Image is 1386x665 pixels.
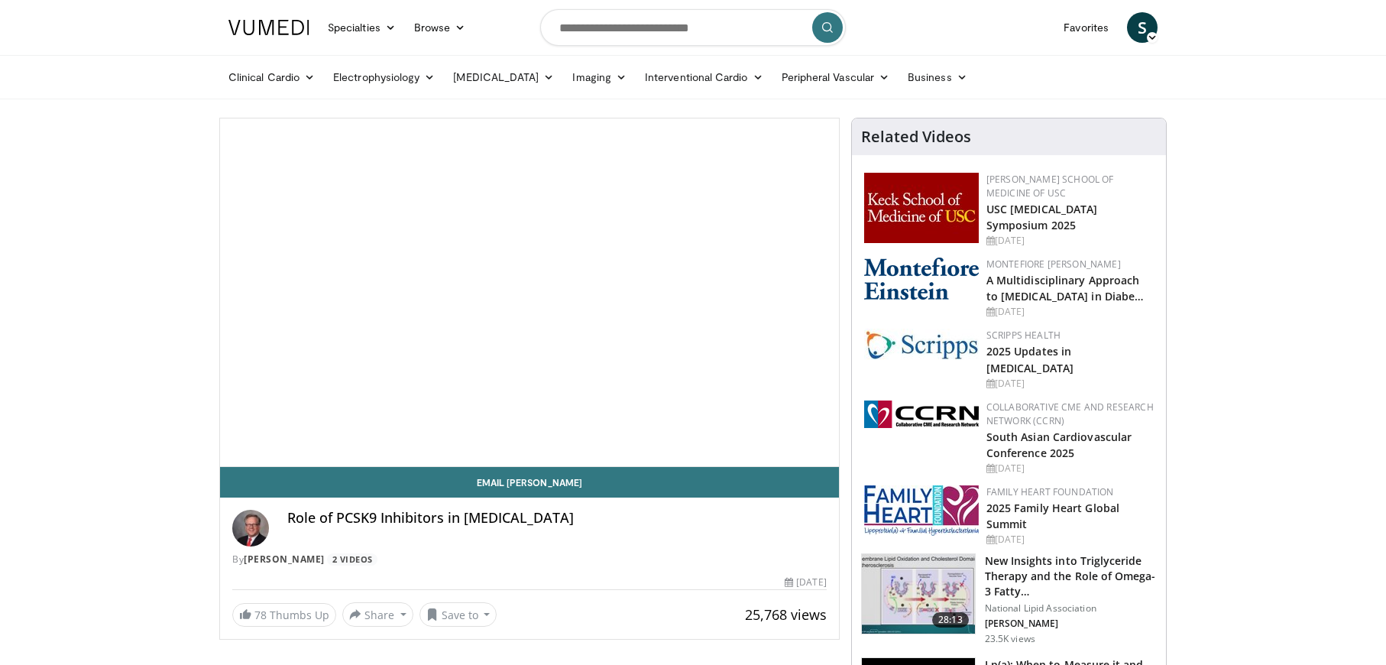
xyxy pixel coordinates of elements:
[232,510,269,547] img: Avatar
[864,258,979,300] img: b0142b4c-93a1-4b58-8f91-5265c282693c.png.150x105_q85_autocrop_double_scale_upscale_version-0.2.png
[986,329,1061,342] a: Scripps Health
[228,20,309,35] img: VuMedi Logo
[986,501,1119,531] a: 2025 Family Heart Global Summit
[563,62,636,92] a: Imaging
[244,553,325,566] a: [PERSON_NAME]
[444,62,563,92] a: [MEDICAL_DATA]
[864,401,979,428] img: a04ee3ba-8487-4636-b0fb-5e8d268f3737.png.150x105_q85_autocrop_double_scale_upscale_version-0.2.png
[985,602,1157,615] p: National Lipid Association
[1127,12,1158,43] a: S
[985,633,1035,645] p: 23.5K views
[636,62,772,92] a: Interventional Cardio
[899,62,976,92] a: Business
[862,554,975,634] img: 45ea033d-f728-4586-a1ce-38957b05c09e.150x105_q85_crop-smart_upscale.jpg
[324,62,444,92] a: Electrophysiology
[254,608,267,622] span: 78
[986,173,1114,199] a: [PERSON_NAME] School of Medicine of USC
[864,329,979,360] img: c9f2b0b7-b02a-4276-a72a-b0cbb4230bc1.jpg.150x105_q85_autocrop_double_scale_upscale_version-0.2.jpg
[986,344,1074,375] a: 2025 Updates in [MEDICAL_DATA]
[986,234,1154,248] div: [DATE]
[932,612,969,628] span: 28:13
[745,605,827,624] span: 25,768 views
[405,12,475,43] a: Browse
[986,377,1154,391] div: [DATE]
[861,128,971,146] h4: Related Videos
[985,618,1157,630] p: [PERSON_NAME]
[220,118,839,467] video-js: Video Player
[232,603,336,627] a: 78 Thumbs Up
[986,485,1114,498] a: Family Heart Foundation
[327,553,377,566] a: 2 Videos
[419,602,497,627] button: Save to
[986,533,1154,547] div: [DATE]
[861,553,1157,645] a: 28:13 New Insights into Triglyceride Therapy and the Role of Omega-3 Fatty… National Lipid Associ...
[864,173,979,243] img: 7b941f1f-d101-407a-8bfa-07bd47db01ba.png.150x105_q85_autocrop_double_scale_upscale_version-0.2.jpg
[287,510,827,527] h4: Role of PCSK9 Inhibitors in [MEDICAL_DATA]
[540,9,846,46] input: Search topics, interventions
[986,401,1154,427] a: Collaborative CME and Research Network (CCRN)
[986,202,1098,232] a: USC [MEDICAL_DATA] Symposium 2025
[986,462,1154,475] div: [DATE]
[342,602,413,627] button: Share
[772,62,899,92] a: Peripheral Vascular
[785,576,826,589] div: [DATE]
[1054,12,1118,43] a: Favorites
[986,305,1154,319] div: [DATE]
[986,430,1132,460] a: South Asian Cardiovascular Conference 2025
[319,12,405,43] a: Specialties
[232,553,827,566] div: By
[219,62,324,92] a: Clinical Cardio
[864,485,979,536] img: 96363db5-6b1b-407f-974b-715268b29f70.jpeg.150x105_q85_autocrop_double_scale_upscale_version-0.2.jpg
[986,258,1121,271] a: Montefiore [PERSON_NAME]
[986,273,1145,303] a: A Multidisciplinary Approach to [MEDICAL_DATA] in Diabe…
[220,467,839,498] a: Email [PERSON_NAME]
[985,553,1157,599] h3: New Insights into Triglyceride Therapy and the Role of Omega-3 Fatty…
